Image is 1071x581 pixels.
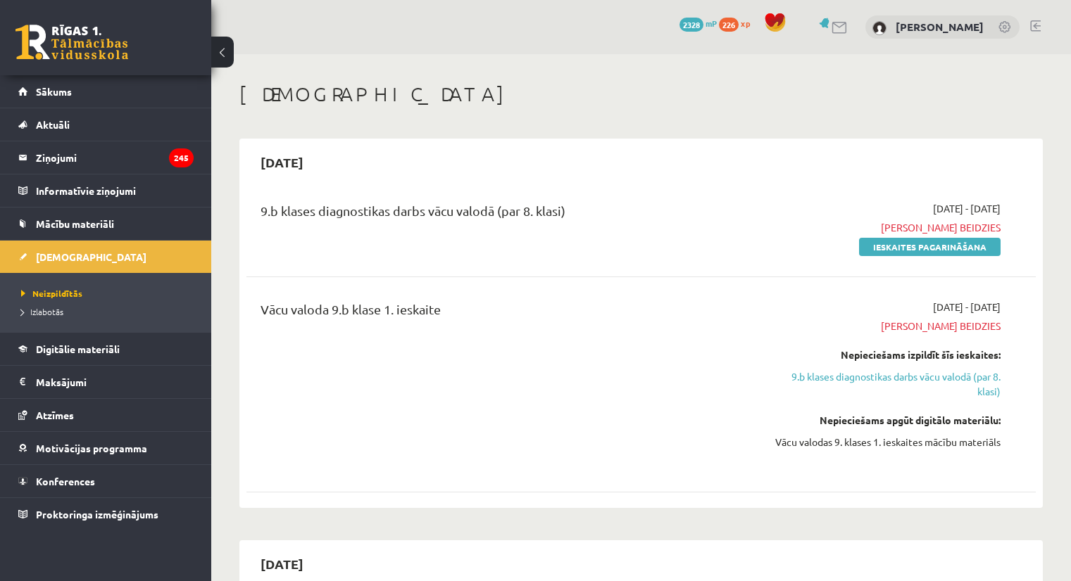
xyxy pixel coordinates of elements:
[21,287,197,300] a: Neizpildītās
[36,343,120,355] span: Digitālie materiāli
[18,141,194,174] a: Ziņojumi245
[706,18,717,29] span: mP
[719,18,739,32] span: 226
[768,347,1001,362] div: Nepieciešams izpildīt šīs ieskaites:
[36,217,114,230] span: Mācību materiāli
[36,174,194,207] legend: Informatīvie ziņojumi
[18,75,194,108] a: Sākums
[679,18,703,32] span: 2328
[18,399,194,431] a: Atzīmes
[872,21,887,35] img: Elza Zelča
[36,141,194,174] legend: Ziņojumi
[261,201,747,227] div: 9.b klases diagnostikas darbs vācu valodā (par 8. klasi)
[933,201,1001,216] span: [DATE] - [DATE]
[18,207,194,240] a: Mācību materiāli
[21,288,82,299] span: Neizpildītās
[21,306,63,317] span: Izlabotās
[18,465,194,497] a: Konferences
[18,241,194,273] a: [DEMOGRAPHIC_DATA]
[768,435,1001,449] div: Vācu valodas 9. klases 1. ieskaites mācību materiāls
[36,442,147,454] span: Motivācijas programma
[261,300,747,326] div: Vācu valoda 9.b klase 1. ieskaite
[21,305,197,318] a: Izlabotās
[15,25,128,60] a: Rīgas 1. Tālmācības vidusskola
[768,369,1001,399] a: 9.b klases diagnostikas darbs vācu valodā (par 8. klasi)
[18,333,194,365] a: Digitālie materiāli
[18,366,194,398] a: Maksājumi
[859,238,1001,256] a: Ieskaites pagarināšana
[36,409,74,421] span: Atzīmes
[239,82,1043,106] h1: [DEMOGRAPHIC_DATA]
[18,498,194,530] a: Proktoringa izmēģinājums
[719,18,757,29] a: 226 xp
[768,413,1001,428] div: Nepieciešams apgūt digitālo materiālu:
[18,432,194,464] a: Motivācijas programma
[36,85,72,98] span: Sākums
[246,547,318,580] h2: [DATE]
[18,174,194,207] a: Informatīvie ziņojumi
[36,366,194,398] legend: Maksājumi
[36,118,70,131] span: Aktuāli
[679,18,717,29] a: 2328 mP
[18,108,194,141] a: Aktuāli
[741,18,750,29] span: xp
[169,148,194,167] i: 245
[896,20,984,34] a: [PERSON_NAME]
[36,250,146,263] span: [DEMOGRAPHIC_DATA]
[246,146,318,179] h2: [DATE]
[768,220,1001,235] span: [PERSON_NAME] beidzies
[36,475,95,487] span: Konferences
[36,508,158,521] span: Proktoringa izmēģinājums
[768,319,1001,333] span: [PERSON_NAME] beidzies
[933,300,1001,314] span: [DATE] - [DATE]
